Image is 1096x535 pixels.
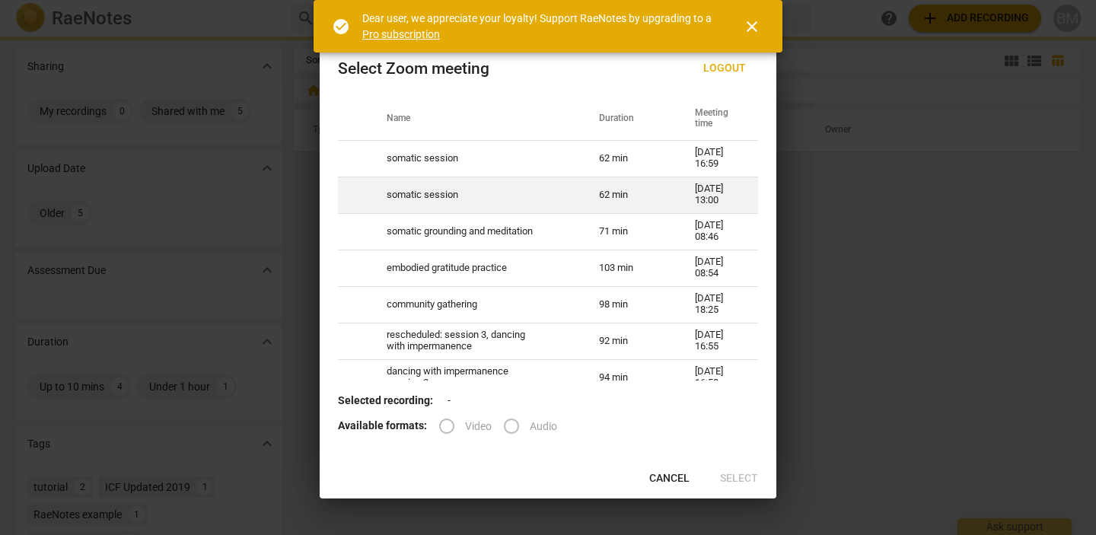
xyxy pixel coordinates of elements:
th: Name [368,97,581,140]
td: [DATE] 08:54 [677,250,758,286]
b: Selected recording: [338,394,433,406]
a: Pro subscription [362,28,440,40]
div: File type [439,419,569,432]
b: Available formats: [338,419,427,432]
p: - [338,393,758,409]
td: 94 min [581,359,677,396]
td: [DATE] 18:25 [677,286,758,323]
span: check_circle [332,18,350,36]
button: Logout [691,55,758,82]
td: somatic session [368,140,581,177]
div: Dear user, we appreciate your loyalty! Support RaeNotes by upgrading to a [362,11,715,42]
button: Close [734,8,770,45]
td: 62 min [581,140,677,177]
td: rescheduled: session 3, dancing with impermanence [368,323,581,359]
span: Audio [530,419,557,435]
td: dancing with impermanence session 2 [368,359,581,396]
td: [DATE] 16:58 [677,359,758,396]
td: 103 min [581,250,677,286]
td: somatic grounding and meditation [368,213,581,250]
td: 98 min [581,286,677,323]
td: [DATE] 13:00 [677,177,758,213]
th: Meeting time [677,97,758,140]
td: [DATE] 08:46 [677,213,758,250]
td: somatic session [368,177,581,213]
span: Video [465,419,492,435]
button: Cancel [637,465,702,492]
td: embodied gratitude practice [368,250,581,286]
td: 71 min [581,213,677,250]
td: [DATE] 16:59 [677,140,758,177]
th: Duration [581,97,677,140]
td: 92 min [581,323,677,359]
td: 62 min [581,177,677,213]
div: Select Zoom meeting [338,59,489,78]
td: [DATE] 16:55 [677,323,758,359]
span: close [743,18,761,36]
span: Cancel [649,471,690,486]
span: Logout [703,61,746,76]
td: community gathering [368,286,581,323]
